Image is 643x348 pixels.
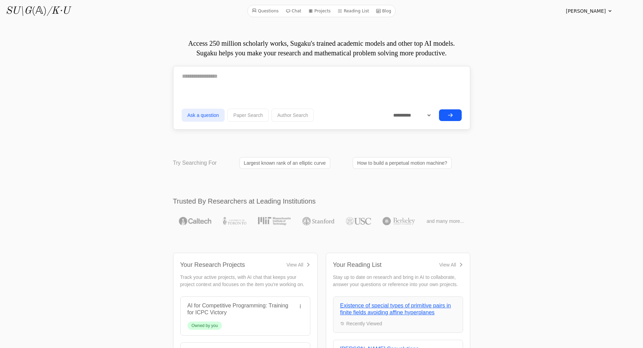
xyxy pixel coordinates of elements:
[566,8,613,14] summary: [PERSON_NAME]
[180,274,310,288] p: Track your active projects, with AI chat that keeps your project context and focuses on the item ...
[566,8,606,14] span: [PERSON_NAME]
[333,274,463,288] p: Stay up to date on research and bring in AI to collaborate, answer your questions or reference in...
[249,7,281,15] a: Questions
[383,217,415,225] img: UC Berkeley
[346,217,371,225] img: USC
[340,303,451,315] a: Existence of special types of primitive pairs in finite fields avoiding affine hyperplanes
[373,7,394,15] a: Blog
[306,7,333,15] a: Projects
[173,159,217,167] p: Try Searching For
[258,217,291,225] img: MIT
[302,217,334,225] img: Stanford
[179,217,211,225] img: Caltech
[6,6,32,16] i: SU\G
[6,5,70,17] a: SU\G(𝔸)/K·U
[287,261,303,268] div: View All
[227,109,269,122] button: Paper Search
[439,261,463,268] a: View All
[333,260,382,270] div: Your Reading List
[173,196,470,206] h2: Trusted By Researchers at Leading Institutions
[271,109,314,122] button: Author Search
[287,261,310,268] a: View All
[335,7,372,15] a: Reading List
[182,109,225,122] button: Ask a question
[192,323,218,328] div: Owned by you
[223,217,246,225] img: University of Toronto
[173,39,470,58] p: Access 250 million scholarly works, Sugaku's trained academic models and other top AI models. Sug...
[180,260,245,270] div: Your Research Projects
[47,6,70,16] i: /K·U
[239,157,330,169] a: Largest known rank of an elliptic curve
[187,303,288,315] a: AI for Competitive Programming: Training for ICPC Victory
[427,218,464,225] span: and many more...
[353,157,452,169] a: How to build a perpetual motion machine?
[346,320,382,327] div: Recently Viewed
[439,261,456,268] div: View All
[283,7,304,15] a: Chat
